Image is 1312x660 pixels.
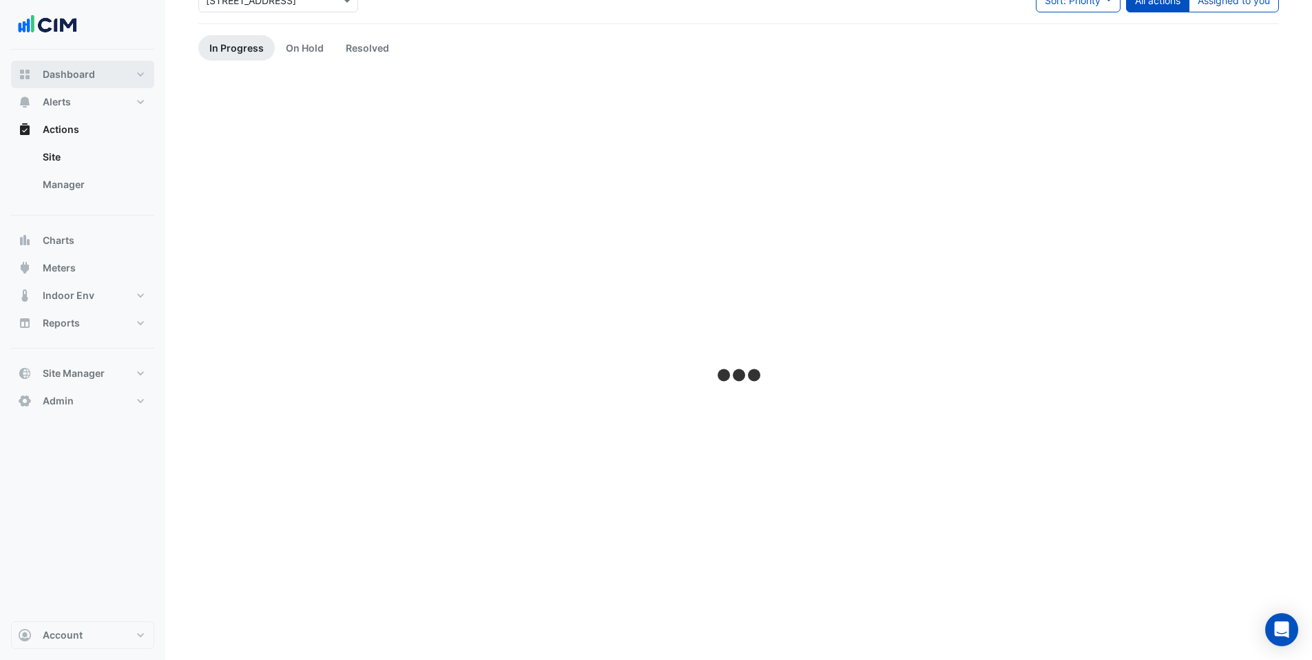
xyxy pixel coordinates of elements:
span: Dashboard [43,68,95,81]
span: Reports [43,316,80,330]
a: Manager [32,171,154,198]
button: Charts [11,227,154,254]
span: Account [43,628,83,642]
span: Actions [43,123,79,136]
button: Reports [11,309,154,337]
a: Resolved [335,35,400,61]
app-icon: Alerts [18,95,32,109]
span: Site Manager [43,367,105,380]
button: Alerts [11,88,154,116]
button: Meters [11,254,154,282]
app-icon: Site Manager [18,367,32,380]
app-icon: Meters [18,261,32,275]
button: Dashboard [11,61,154,88]
app-icon: Admin [18,394,32,408]
span: Meters [43,261,76,275]
div: Actions [11,143,154,204]
app-icon: Charts [18,234,32,247]
button: Account [11,621,154,649]
app-icon: Reports [18,316,32,330]
div: Open Intercom Messenger [1265,613,1298,646]
a: In Progress [198,35,275,61]
app-icon: Dashboard [18,68,32,81]
a: Site [32,143,154,171]
button: Indoor Env [11,282,154,309]
span: Indoor Env [43,289,94,302]
app-icon: Actions [18,123,32,136]
span: Alerts [43,95,71,109]
span: Admin [43,394,74,408]
button: Admin [11,387,154,415]
button: Actions [11,116,154,143]
img: Company Logo [17,11,79,39]
button: Site Manager [11,360,154,387]
span: Charts [43,234,74,247]
a: On Hold [275,35,335,61]
app-icon: Indoor Env [18,289,32,302]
